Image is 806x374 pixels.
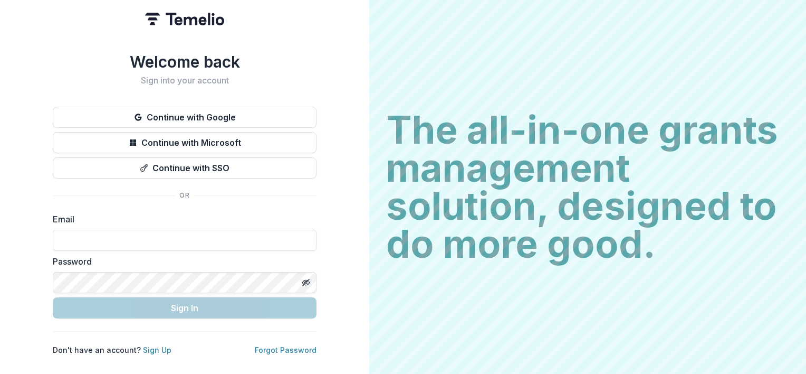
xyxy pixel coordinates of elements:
[145,13,224,25] img: Temelio
[53,213,310,226] label: Email
[143,345,171,354] a: Sign Up
[53,157,316,179] button: Continue with SSO
[53,132,316,153] button: Continue with Microsoft
[53,344,171,356] p: Don't have an account?
[53,297,316,319] button: Sign In
[255,345,316,354] a: Forgot Password
[298,274,314,291] button: Toggle password visibility
[53,52,316,71] h1: Welcome back
[53,107,316,128] button: Continue with Google
[53,76,316,86] h2: Sign into your account
[53,255,310,268] label: Password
